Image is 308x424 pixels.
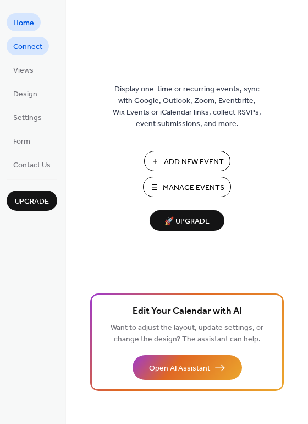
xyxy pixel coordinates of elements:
span: Upgrade [15,196,49,208]
a: Design [7,84,44,102]
span: Open AI Assistant [149,363,210,374]
span: Design [13,89,37,100]
span: Manage Events [163,182,224,194]
span: Contact Us [13,160,51,171]
a: Contact Us [7,155,57,173]
span: Home [13,18,34,29]
span: 🚀 Upgrade [156,214,218,229]
span: Connect [13,41,42,53]
a: Connect [7,37,49,55]
a: Views [7,61,40,79]
span: Views [13,65,34,77]
button: 🚀 Upgrade [150,210,224,231]
button: Manage Events [143,177,231,197]
a: Home [7,13,41,31]
button: Add New Event [144,151,230,171]
span: Edit Your Calendar with AI [133,304,242,319]
button: Open AI Assistant [133,355,242,380]
a: Form [7,132,37,150]
span: Settings [13,112,42,124]
button: Upgrade [7,191,57,211]
span: Add New Event [164,156,224,168]
a: Settings [7,108,48,126]
span: Form [13,136,30,148]
span: Display one-time or recurring events, sync with Google, Outlook, Zoom, Eventbrite, Wix Events or ... [113,84,261,130]
span: Want to adjust the layout, update settings, or change the design? The assistant can help. [111,320,263,347]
